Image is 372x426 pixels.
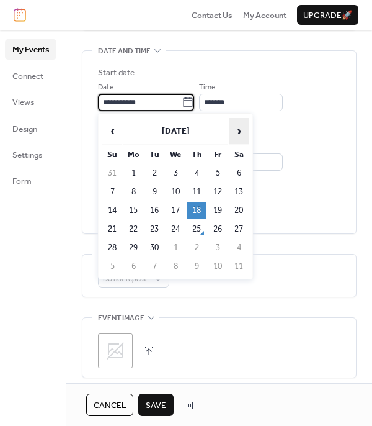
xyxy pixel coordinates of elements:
[166,239,185,256] td: 1
[5,66,56,86] a: Connect
[187,220,206,238] td: 25
[123,165,143,182] td: 1
[102,146,122,163] th: Su
[166,220,185,238] td: 24
[5,39,56,59] a: My Events
[123,183,143,201] td: 8
[208,220,228,238] td: 26
[229,183,249,201] td: 13
[12,123,37,135] span: Design
[166,146,185,163] th: We
[297,5,358,25] button: Upgrade🚀
[123,202,143,219] td: 15
[123,118,228,145] th: [DATE]
[98,333,133,368] div: ;
[208,165,228,182] td: 5
[144,239,164,256] td: 30
[102,220,122,238] td: 21
[166,165,185,182] td: 3
[102,239,122,256] td: 28
[12,43,49,56] span: My Events
[98,312,144,325] span: Event image
[187,146,206,163] th: Th
[5,145,56,165] a: Settings
[123,220,143,238] td: 22
[229,202,249,219] td: 20
[5,92,56,112] a: Views
[12,175,32,188] span: Form
[208,202,228,219] td: 19
[229,146,249,163] th: Sa
[229,258,249,275] td: 11
[144,146,164,163] th: Tu
[208,239,228,256] td: 3
[229,239,249,256] td: 4
[187,239,206,256] td: 2
[208,258,228,275] td: 10
[303,9,352,22] span: Upgrade 🚀
[103,119,122,143] span: ‹
[123,146,143,163] th: Mo
[166,202,185,219] td: 17
[5,171,56,191] a: Form
[199,81,215,94] span: Time
[187,258,206,275] td: 9
[229,119,248,143] span: ›
[144,183,164,201] td: 9
[166,258,185,275] td: 8
[12,149,42,161] span: Settings
[166,183,185,201] td: 10
[12,70,43,83] span: Connect
[229,220,249,238] td: 27
[94,399,126,412] span: Cancel
[123,258,143,275] td: 6
[98,45,151,58] span: Date and time
[192,9,232,22] span: Contact Us
[138,394,174,416] button: Save
[192,9,232,21] a: Contact Us
[187,183,206,201] td: 11
[208,146,228,163] th: Fr
[243,9,286,21] a: My Account
[144,258,164,275] td: 7
[98,81,113,94] span: Date
[5,119,56,138] a: Design
[187,165,206,182] td: 4
[144,202,164,219] td: 16
[12,96,34,109] span: Views
[102,165,122,182] td: 31
[208,183,228,201] td: 12
[144,220,164,238] td: 23
[102,183,122,201] td: 7
[243,9,286,22] span: My Account
[144,165,164,182] td: 2
[98,66,135,79] div: Start date
[229,165,249,182] td: 6
[187,202,206,219] td: 18
[86,394,133,416] button: Cancel
[102,202,122,219] td: 14
[102,258,122,275] td: 5
[146,399,166,412] span: Save
[14,8,26,22] img: logo
[123,239,143,256] td: 29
